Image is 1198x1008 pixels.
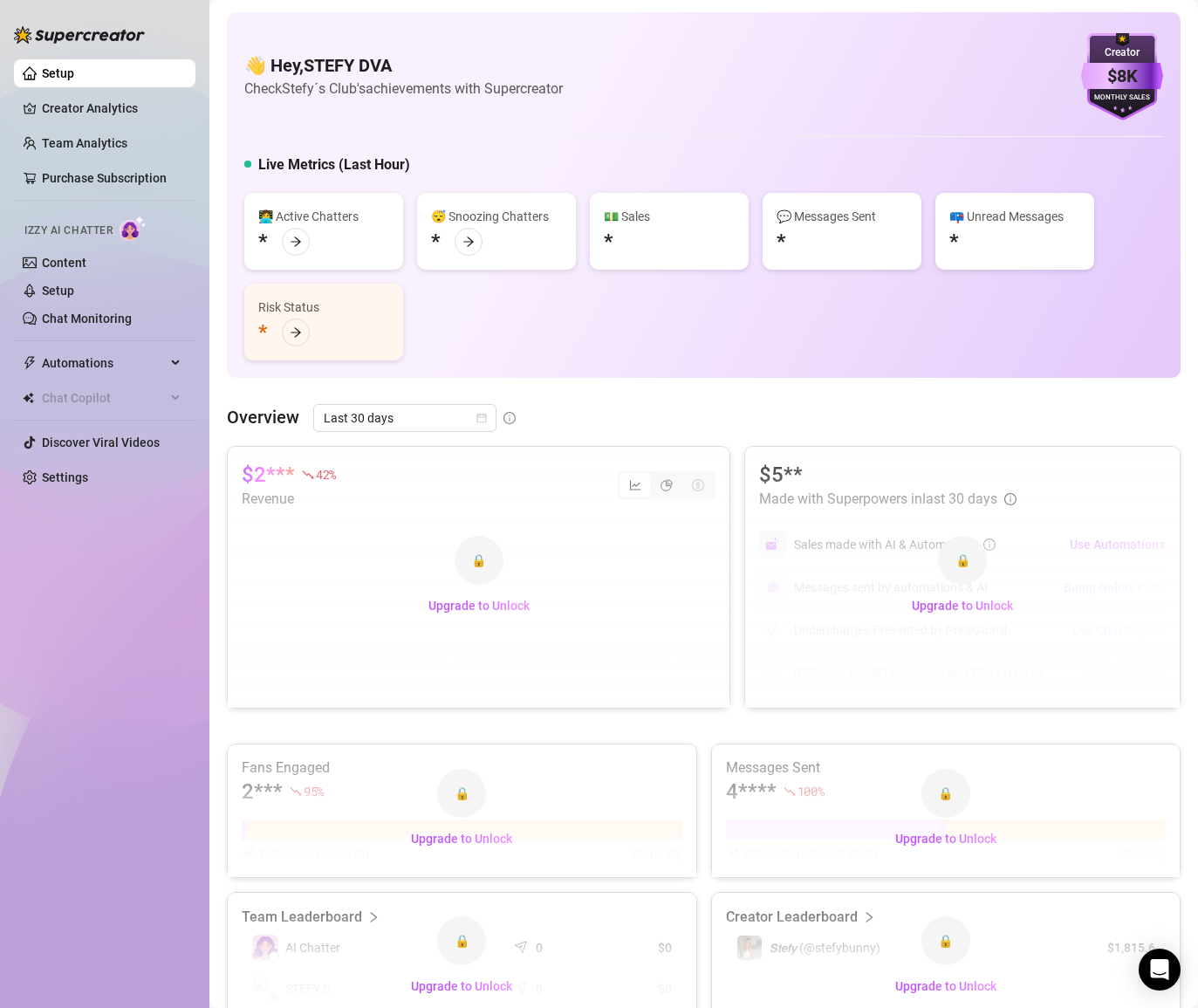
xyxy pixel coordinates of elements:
div: 🔒 [455,536,503,585]
h4: 👋 Hey, STEFY DVA [244,53,563,78]
a: Settings [42,470,88,484]
span: thunderbolt [23,356,37,370]
div: 🔒 [938,536,987,585]
button: Upgrade to Unlock [881,972,1010,1000]
button: Upgrade to Unlock [397,825,526,853]
span: Upgrade to Unlock [895,979,996,993]
img: Chat Copilot [23,392,34,404]
a: Setup [42,66,74,80]
img: AI Chatter [120,216,147,241]
span: calendar [476,413,487,423]
span: Upgrade to Unlock [411,832,512,846]
div: 🔒 [921,769,970,818]
a: Chat Monitoring [42,312,132,326]
div: Risk Status [258,298,389,317]
div: $8K [1081,63,1163,90]
span: Upgrade to Unlock [895,832,996,846]
span: arrow-right [290,326,302,339]
article: Check Stefy´s Club's achievements with Supercreator [244,78,563,99]
a: Team Analytics [42,136,127,150]
div: 💬 Messages Sent [777,207,907,226]
span: arrow-right [462,236,475,248]
span: Upgrade to Unlock [428,599,530,613]
div: Open Intercom Messenger [1139,949,1181,991]
span: Upgrade to Unlock [411,979,512,993]
button: Upgrade to Unlock [414,592,544,620]
span: Last 30 days [324,405,486,431]
img: logo-BBDzfeDw.svg [14,26,145,44]
article: Overview [227,404,299,430]
button: Upgrade to Unlock [898,592,1027,620]
a: Discover Viral Videos [42,435,160,449]
span: arrow-right [290,236,302,248]
button: Upgrade to Unlock [397,972,526,1000]
div: 🔒 [437,769,486,818]
a: Setup [42,284,74,298]
span: Automations [42,349,166,377]
span: Chat Copilot [42,384,166,412]
div: Monthly Sales [1081,93,1163,104]
span: info-circle [503,412,516,424]
h5: Live Metrics (Last Hour) [258,154,410,175]
div: 📪 Unread Messages [949,207,1080,226]
a: Content [42,256,86,270]
div: Creator [1081,45,1163,61]
div: 😴 Snoozing Chatters [431,207,562,226]
a: Creator Analytics [42,94,181,122]
div: 🔒 [437,916,486,965]
img: purple-badge-B9DA21FR.svg [1081,33,1163,120]
a: Purchase Subscription [42,171,167,185]
span: Izzy AI Chatter [24,223,113,239]
div: 👩‍💻 Active Chatters [258,207,389,226]
span: Upgrade to Unlock [912,599,1013,613]
div: 🔒 [921,916,970,965]
button: Upgrade to Unlock [881,825,1010,853]
div: 💵 Sales [604,207,735,226]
